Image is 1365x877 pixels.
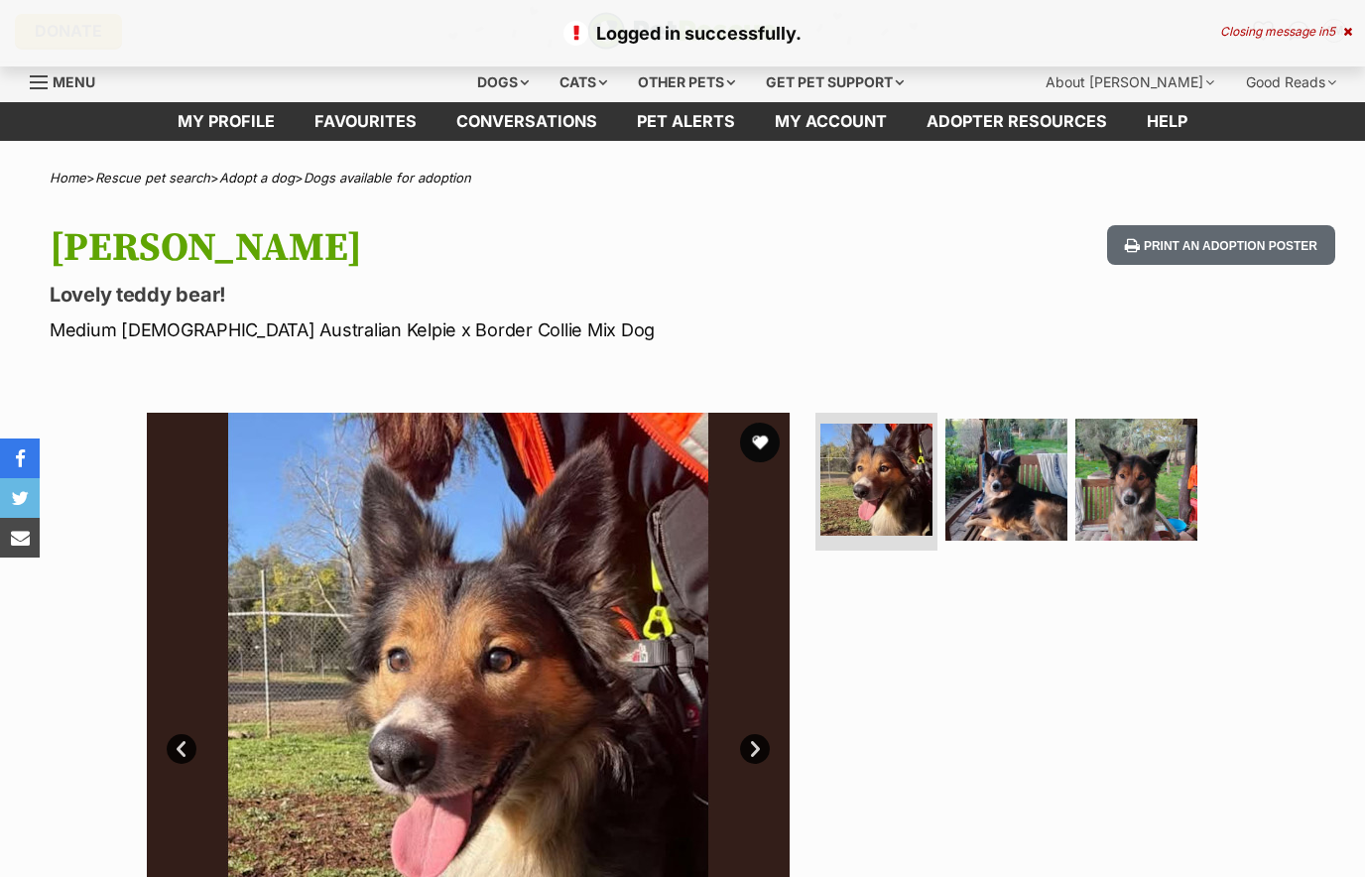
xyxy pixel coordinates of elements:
img: Photo of Gus [1075,419,1197,541]
a: Menu [30,63,109,98]
div: Get pet support [752,63,918,102]
a: My profile [158,102,295,141]
a: Adopt a dog [219,170,295,186]
a: Help [1127,102,1207,141]
p: Lovely teddy bear! [50,281,833,309]
h1: [PERSON_NAME] [50,225,833,271]
img: Photo of Gus [820,424,932,536]
span: Menu [53,73,95,90]
button: Print an adoption poster [1107,225,1335,266]
img: Photo of Gus [945,419,1067,541]
button: favourite [740,423,780,462]
a: Rescue pet search [95,170,210,186]
a: Dogs available for adoption [304,170,471,186]
div: Other pets [624,63,749,102]
a: My account [755,102,907,141]
div: Dogs [463,63,543,102]
a: Adopter resources [907,102,1127,141]
p: Medium [DEMOGRAPHIC_DATA] Australian Kelpie x Border Collie Mix Dog [50,316,833,343]
span: 5 [1328,24,1335,39]
div: About [PERSON_NAME] [1032,63,1228,102]
div: Good Reads [1232,63,1350,102]
a: conversations [436,102,617,141]
a: Home [50,170,86,186]
a: Pet alerts [617,102,755,141]
div: Cats [546,63,621,102]
div: Closing message in [1220,25,1352,39]
a: Prev [167,734,196,764]
a: Next [740,734,770,764]
p: Logged in successfully. [20,20,1345,47]
a: Favourites [295,102,436,141]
